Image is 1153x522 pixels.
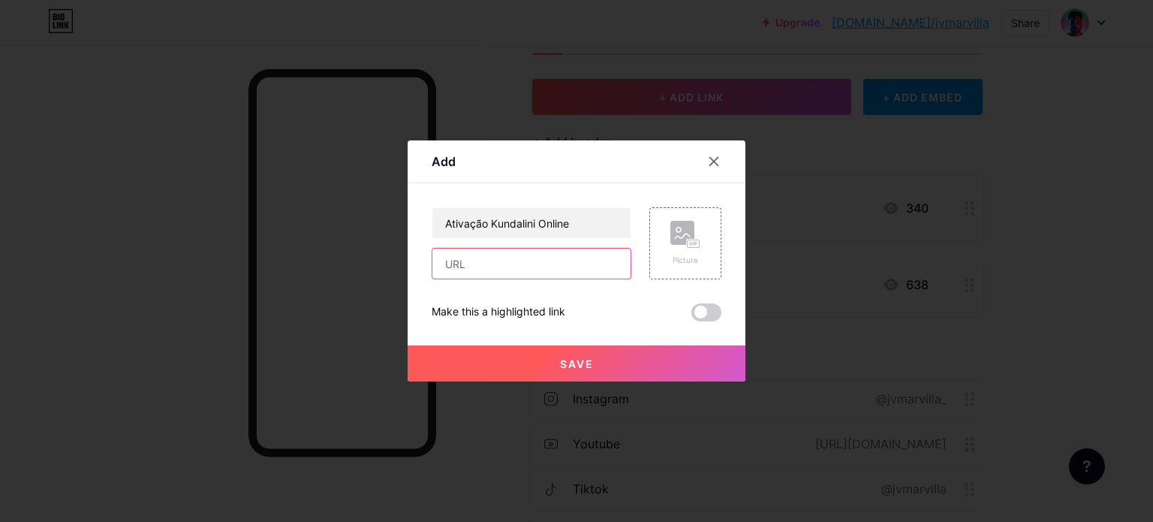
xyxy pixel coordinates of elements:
div: Add [432,152,456,170]
button: Save [408,345,745,382]
span: Save [560,358,594,370]
div: Picture [670,255,700,266]
div: Make this a highlighted link [432,303,565,321]
input: Title [432,208,631,238]
input: URL [432,249,631,279]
